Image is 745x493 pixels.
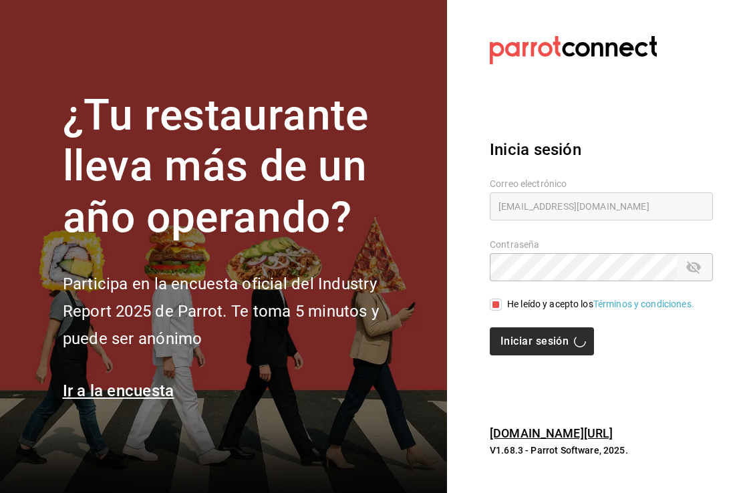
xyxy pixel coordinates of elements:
div: He leído y acepto los [507,297,694,311]
a: Ir a la encuesta [63,381,174,400]
a: [DOMAIN_NAME][URL] [490,426,613,440]
p: V1.68.3 - Parrot Software, 2025. [490,444,713,457]
input: Ingresa tu correo electrónico [490,192,713,220]
h2: Participa en la encuesta oficial del Industry Report 2025 de Parrot. Te toma 5 minutos y puede se... [63,271,424,352]
a: Términos y condiciones. [593,299,694,309]
label: Correo electrónico [490,178,713,188]
label: Contraseña [490,239,713,249]
h1: ¿Tu restaurante lleva más de un año operando? [63,90,424,244]
h3: Inicia sesión [490,138,713,162]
